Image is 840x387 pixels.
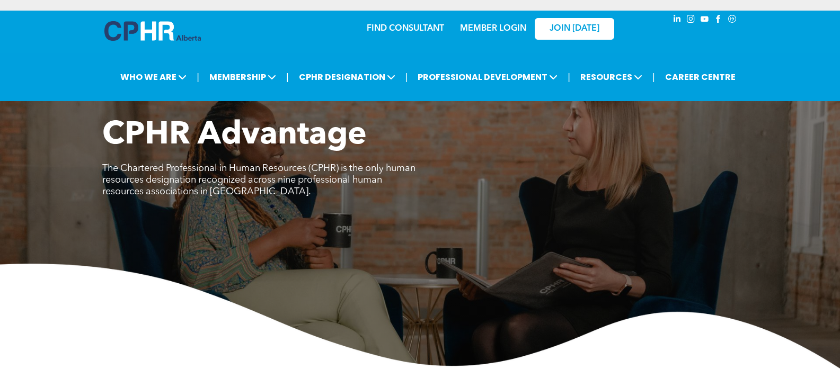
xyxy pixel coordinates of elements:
[367,24,444,33] a: FIND CONSULTANT
[568,66,570,88] li: |
[662,67,739,87] a: CAREER CENTRE
[699,13,711,28] a: youtube
[577,67,646,87] span: RESOURCES
[414,67,561,87] span: PROFESSIONAL DEVELOPMENT
[652,66,655,88] li: |
[405,66,408,88] li: |
[727,13,738,28] a: Social network
[104,21,201,41] img: A blue and white logo for cp alberta
[197,66,199,88] li: |
[713,13,724,28] a: facebook
[535,18,614,40] a: JOIN [DATE]
[286,66,289,88] li: |
[296,67,399,87] span: CPHR DESIGNATION
[460,24,526,33] a: MEMBER LOGIN
[550,24,599,34] span: JOIN [DATE]
[671,13,683,28] a: linkedin
[206,67,279,87] span: MEMBERSHIP
[102,164,415,196] span: The Chartered Professional in Human Resources (CPHR) is the only human resources designation reco...
[117,67,190,87] span: WHO WE ARE
[102,120,367,151] span: CPHR Advantage
[685,13,697,28] a: instagram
